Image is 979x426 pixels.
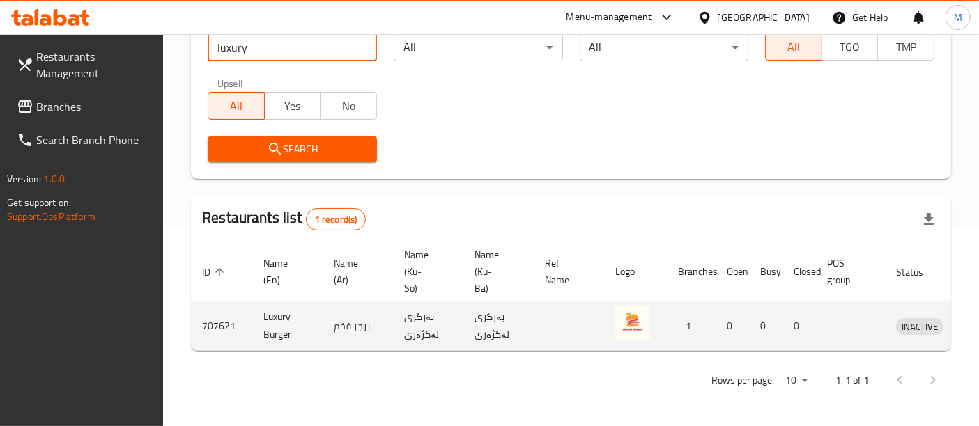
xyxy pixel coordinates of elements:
a: Search Branch Phone [6,123,164,157]
th: Branches [667,242,716,301]
a: Branches [6,90,164,123]
span: All [771,37,817,57]
span: TMP [884,37,929,57]
span: Status [896,264,941,281]
span: No [326,96,371,116]
div: Total records count [306,208,367,230]
p: Rows per page: [711,372,774,389]
span: Name (Ku-So) [404,246,447,297]
td: 0 [749,301,783,351]
th: Open [716,242,749,301]
button: All [208,92,265,120]
span: Get support on: [7,194,71,212]
span: POS group [827,255,868,288]
td: Luxury Burger [252,301,323,351]
td: بەرگری لەکژەری [463,301,534,351]
a: Restaurants Management [6,40,164,90]
span: M [954,10,962,25]
span: Search Branch Phone [36,132,153,148]
span: Search [219,141,366,158]
label: Upsell [217,78,243,88]
div: All [394,33,563,61]
span: Yes [270,96,316,116]
td: برجر فخم [323,301,393,351]
span: Restaurants Management [36,48,153,81]
button: TGO [822,33,879,61]
span: TGO [828,37,873,57]
th: Closed [783,242,816,301]
span: ID [202,264,229,281]
div: [GEOGRAPHIC_DATA] [718,10,810,25]
h2: Restaurants list [202,207,366,230]
div: All [580,33,749,61]
button: Search [208,136,377,162]
button: Yes [264,92,321,120]
th: Busy [749,242,783,301]
span: Name (En) [263,255,306,288]
a: Support.OpsPlatform [7,207,95,226]
span: Name (Ku-Ba) [475,246,517,297]
span: Version: [7,170,41,188]
td: 707621 [191,301,252,351]
td: 0 [716,301,749,351]
span: INACTIVE [896,319,943,335]
button: No [320,92,377,120]
td: بەرگری لەکژەری [393,301,463,351]
th: Logo [604,242,667,301]
span: Ref. Name [545,255,587,288]
button: TMP [877,33,934,61]
div: Menu-management [566,9,652,26]
p: 1-1 of 1 [835,372,869,389]
span: All [214,96,259,116]
div: INACTIVE [896,318,943,335]
span: Branches [36,98,153,115]
span: 1 record(s) [307,213,366,226]
span: Name (Ar) [334,255,376,288]
span: 1.0.0 [43,170,65,188]
button: All [765,33,822,61]
input: Search for restaurant name or ID.. [208,33,377,61]
td: 1 [667,301,716,351]
img: Luxury Burger [615,306,650,340]
div: Export file [912,203,946,236]
td: 0 [783,301,816,351]
div: Rows per page: [780,370,813,391]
